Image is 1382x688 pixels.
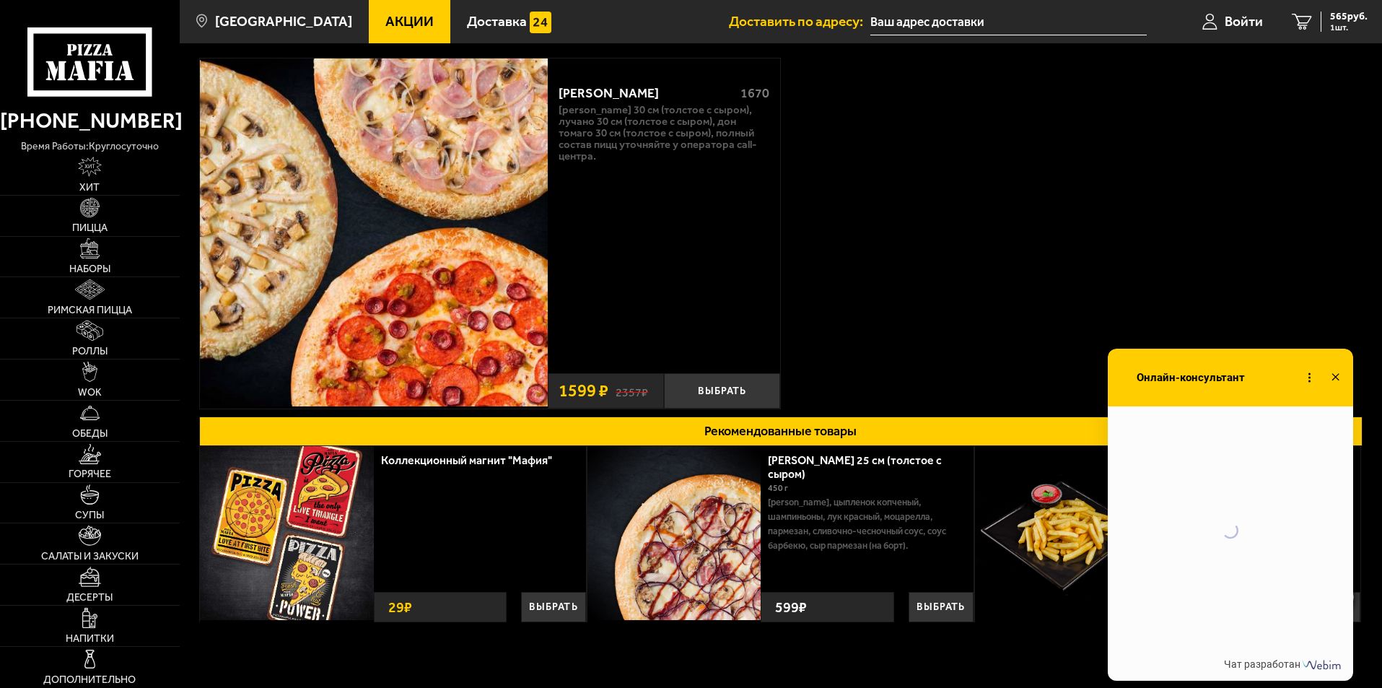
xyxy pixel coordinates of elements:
span: 565 руб. [1330,12,1368,22]
span: Напитки [66,634,114,644]
span: Горячее [69,469,111,479]
button: Выбрать [909,592,974,622]
p: [PERSON_NAME], цыпленок копченый, шампиньоны, лук красный, моцарелла, пармезан, сливочно-чесночны... [768,495,962,553]
a: Чат разработан [1224,658,1344,670]
span: [GEOGRAPHIC_DATA] [215,14,352,28]
div: [PERSON_NAME] [559,86,728,102]
a: Хет Трик [200,58,548,409]
span: Римская пицца [48,305,132,315]
strong: 599 ₽ [771,593,810,622]
span: Дополнительно [43,675,136,685]
span: 450 г [768,483,788,493]
input: Ваш адрес доставки [870,9,1147,35]
span: Хит [79,183,100,193]
span: Онлайн-консультант [1137,370,1245,383]
a: [PERSON_NAME] 25 см (толстое с сыром) [768,453,942,481]
p: [PERSON_NAME] 30 см (толстое с сыром), Лучано 30 см (толстое с сыром), Дон Томаго 30 см (толстое ... [559,105,769,162]
span: WOK [78,388,102,398]
span: 1599 ₽ [559,383,608,400]
span: Наборы [69,264,110,274]
img: Хет Трик [200,58,548,406]
s: 2357 ₽ [616,383,648,399]
strong: 29 ₽ [385,593,416,622]
span: Обеды [72,429,108,439]
span: 1 шт. [1330,23,1368,32]
button: Выбрать [521,592,586,622]
span: Роллы [72,347,108,357]
span: Десерты [66,593,113,603]
span: Войти [1225,14,1263,28]
button: Рекомендованные товары [199,417,1363,446]
span: Супы [75,510,104,521]
span: Доставить по адресу: [729,14,870,28]
span: Салаты и закуски [41,552,139,562]
span: Доставка [467,14,527,28]
span: Пицца [72,223,108,233]
a: Коллекционный магнит "Мафия" [381,453,567,467]
img: 15daf4d41897b9f0e9f617042186c801.svg [530,12,551,33]
span: Акции [385,14,434,28]
span: 1670 [740,85,769,101]
button: Выбрать [664,373,780,409]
